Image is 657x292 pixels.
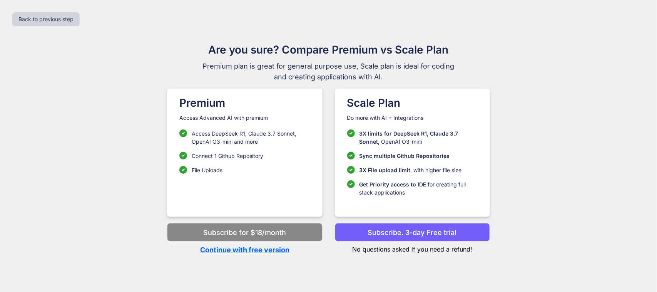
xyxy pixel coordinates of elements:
[167,223,322,242] button: Subscribe for $18/month
[347,166,355,174] img: checklist
[192,152,263,160] p: Connect 1 Github Repository
[12,12,80,26] button: Back to previous step
[199,42,458,58] h1: Are you sure? Compare Premium vs Scale Plan
[368,227,457,238] p: Subscribe. 3-day Free trial
[167,245,322,255] p: Continue with free version
[179,152,187,159] img: checklist
[179,95,310,111] h1: Premium
[359,152,450,160] p: Sync multiple Github Repositories
[347,114,478,122] p: Do more with AI + Integrations
[192,166,222,174] p: File Uploads
[347,95,478,111] h1: Scale Plan
[359,166,462,174] p: , with higher file size
[335,223,490,242] button: Subscribe. 3-day Free trial
[347,152,355,159] img: checklist
[347,180,355,188] img: checklist
[359,181,426,188] span: Get Priority access to IDE
[179,114,310,122] p: Access Advanced AI with premium
[359,180,478,196] p: for creating full stack applications
[359,130,458,145] span: 3X limits for DeepSeek R1, Claude 3.7 Sonnet,
[347,129,355,137] img: checklist
[359,167,411,173] span: 3X File upload limit
[179,129,187,137] img: checklist
[179,166,187,174] img: checklist
[335,242,490,254] p: No questions asked if you need a refund!
[192,129,310,146] p: Access DeepSeek R1, Claude 3.7 Sonnet, OpenAI O3-mini and more
[359,129,478,146] p: OpenAI O3-mini
[203,227,286,238] p: Subscribe for $18/month
[199,61,458,82] span: Premium plan is great for general purpose use, Scale plan is ideal for coding and creating applic...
